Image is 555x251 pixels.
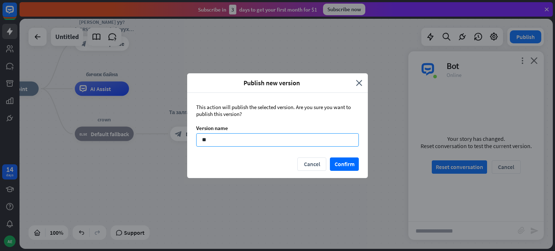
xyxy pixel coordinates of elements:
[330,157,359,171] button: Confirm
[196,125,359,131] div: Version name
[297,157,326,171] button: Cancel
[193,79,350,87] span: Publish new version
[196,104,359,117] div: This action will publish the selected version. Are you sure you want to publish this version?
[6,3,27,25] button: Open LiveChat chat widget
[356,79,362,87] i: close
